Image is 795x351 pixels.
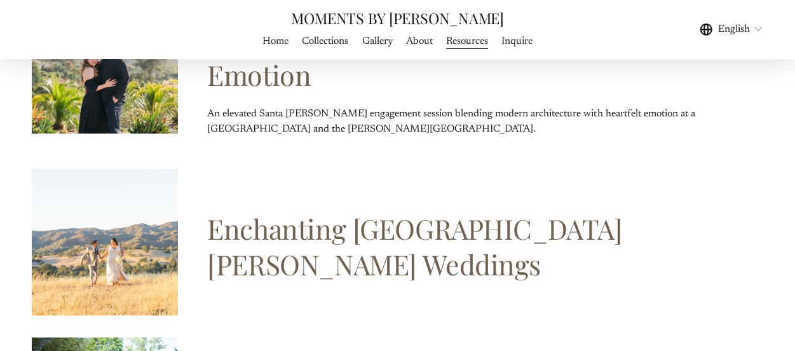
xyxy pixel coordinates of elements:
[700,21,763,38] div: language picker
[302,33,348,50] a: Collections
[207,106,763,137] p: An elevated Santa [PERSON_NAME] engagement session blending modern architecture with heartfelt em...
[262,33,289,50] a: Home
[362,34,392,49] span: Gallery
[32,169,178,315] img: Enchanting Santa Barbara Courthouse Garden Weddings
[717,22,749,37] span: English
[362,33,392,50] a: folder dropdown
[406,33,433,50] a: About
[291,8,503,28] a: MOMENTS BY [PERSON_NAME]
[446,33,488,50] a: Resources
[207,210,622,282] a: Enchanting [GEOGRAPHIC_DATA][PERSON_NAME] Weddings
[501,33,533,50] a: Inquire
